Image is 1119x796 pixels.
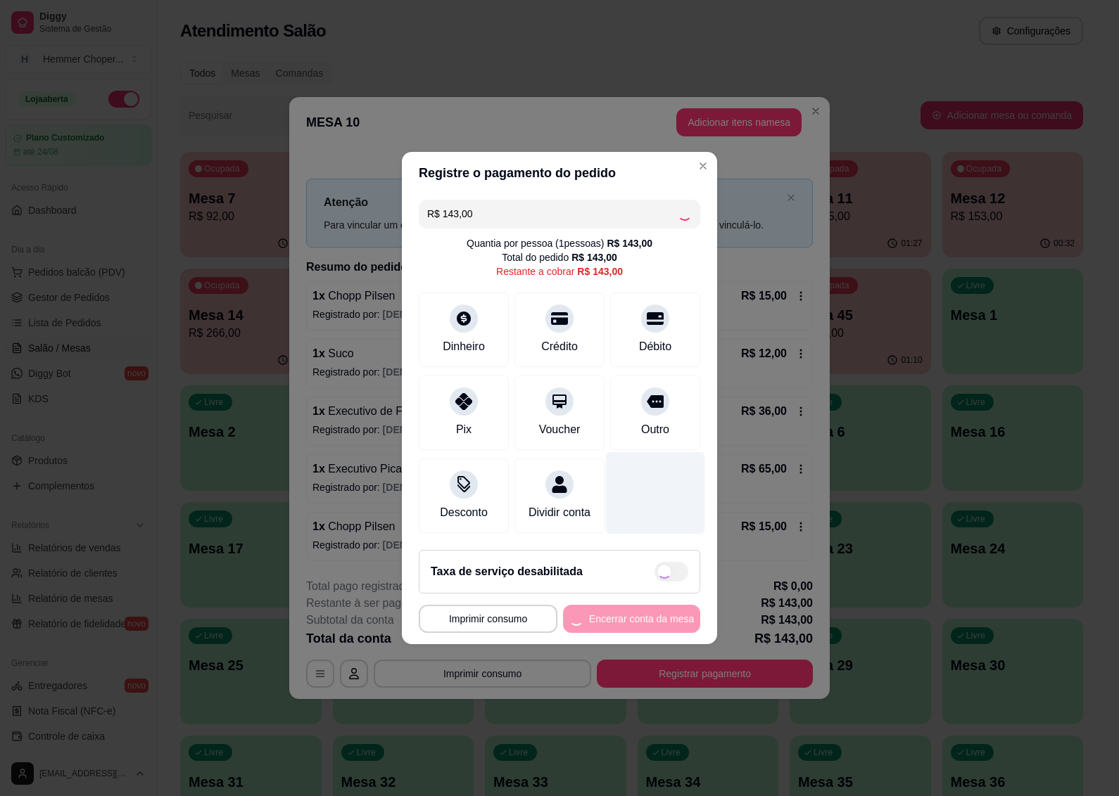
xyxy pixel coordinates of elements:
[577,264,623,278] div: R$ 143,00
[443,338,485,355] div: Dinheiro
[402,152,717,194] header: Registre o pagamento do pedido
[502,250,617,264] div: Total do pedido
[456,421,472,438] div: Pix
[607,236,652,250] div: R$ 143,00
[641,421,669,438] div: Outro
[440,504,488,521] div: Desconto
[496,264,623,278] div: Restante a cobrar
[467,236,652,250] div: Quantia por pessoa ( 1 pessoas)
[541,338,578,355] div: Crédito
[529,504,590,521] div: Dividir conta
[639,338,671,355] div: Débito
[571,250,617,264] div: R$ 143,00
[419,605,557,633] button: Imprimir consumo
[692,155,714,177] button: Close
[678,207,692,221] div: Loading
[427,200,678,228] input: Ex.: hambúrguer de cordeiro
[431,563,583,580] h2: Taxa de serviço desabilitada
[539,421,581,438] div: Voucher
